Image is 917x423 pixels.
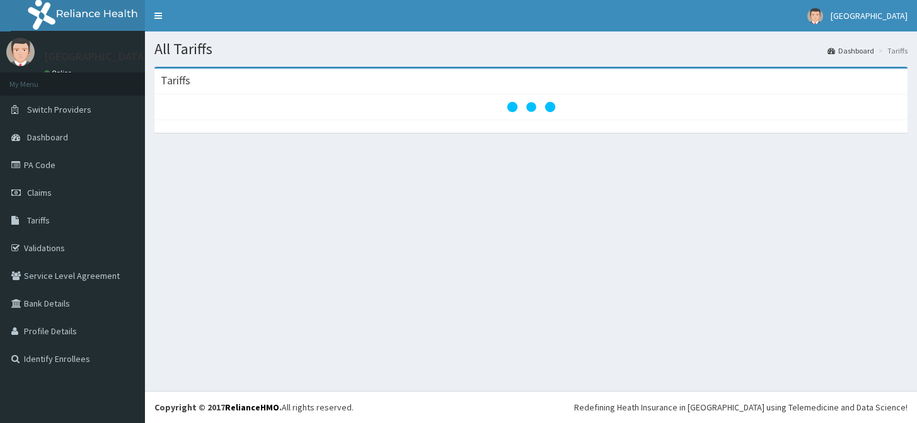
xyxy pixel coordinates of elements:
[161,75,190,86] h3: Tariffs
[807,8,823,24] img: User Image
[154,41,908,57] h1: All Tariffs
[145,391,917,423] footer: All rights reserved.
[828,45,874,56] a: Dashboard
[27,187,52,198] span: Claims
[574,401,908,414] div: Redefining Heath Insurance in [GEOGRAPHIC_DATA] using Telemedicine and Data Science!
[44,51,148,62] p: [GEOGRAPHIC_DATA]
[44,69,74,77] a: Online
[506,82,557,132] svg: audio-loading
[875,45,908,56] li: Tariffs
[831,10,908,21] span: [GEOGRAPHIC_DATA]
[27,104,91,115] span: Switch Providers
[27,132,68,143] span: Dashboard
[6,38,35,66] img: User Image
[27,215,50,226] span: Tariffs
[154,402,282,413] strong: Copyright © 2017 .
[225,402,279,413] a: RelianceHMO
